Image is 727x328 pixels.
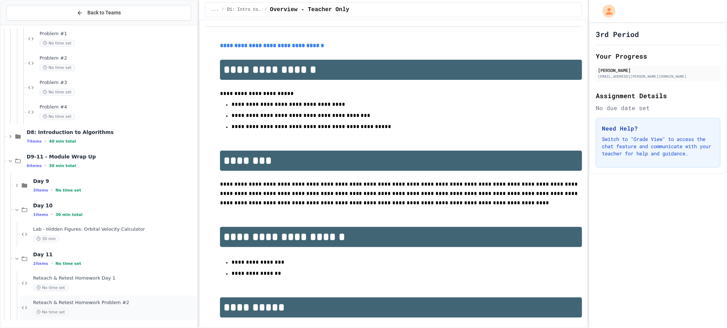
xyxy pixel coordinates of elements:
[602,136,714,157] p: Switch to "Grade View" to access the chat feature and communicate with your teacher for help and ...
[33,300,196,306] span: Reteach & Retest Homework Problem #2
[40,40,75,47] span: No time set
[33,236,59,242] span: 30 min
[221,7,224,13] span: /
[27,139,42,144] span: 7 items
[33,284,68,291] span: No time set
[598,67,718,73] div: [PERSON_NAME]
[27,154,196,160] span: D9-11 - Module Wrap Up
[595,3,617,19] div: My Account
[33,227,196,233] span: Lab - Hidden Figures: Orbital Velocity Calculator
[33,178,196,184] span: Day 9
[40,31,196,37] span: Problem #1
[49,139,76,144] span: 40 min total
[51,187,52,193] span: •
[6,5,191,20] button: Back to Teams
[602,124,714,133] h3: Need Help?
[33,309,68,316] span: No time set
[87,9,121,17] span: Back to Teams
[211,7,219,13] span: ...
[33,251,196,258] span: Day 11
[27,164,42,168] span: 6 items
[55,261,81,266] span: No time set
[33,261,48,266] span: 2 items
[40,64,75,71] span: No time set
[55,188,81,193] span: No time set
[40,80,196,86] span: Problem #3
[598,74,718,79] div: [EMAIL_ADDRESS][PERSON_NAME][DOMAIN_NAME]
[27,129,196,136] span: D8: Introduction to Algorithms
[40,89,75,96] span: No time set
[45,138,46,144] span: •
[596,29,639,39] h1: 3rd Period
[596,104,721,112] div: No due date set
[51,261,52,266] span: •
[40,55,196,61] span: Problem #2
[40,104,196,110] span: Problem #4
[33,275,196,282] span: Reteach & Retest Homework Day 1
[227,7,262,13] span: D1: Intro to APCSA
[33,188,48,193] span: 3 items
[51,212,52,218] span: •
[49,164,76,168] span: 30 min total
[45,163,46,169] span: •
[270,5,349,14] span: Overview - Teacher Only
[596,91,721,101] h2: Assignment Details
[33,213,48,217] span: 1 items
[265,7,267,13] span: /
[33,202,196,209] span: Day 10
[40,113,75,120] span: No time set
[55,213,82,217] span: 30 min total
[596,51,721,61] h2: Your Progress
